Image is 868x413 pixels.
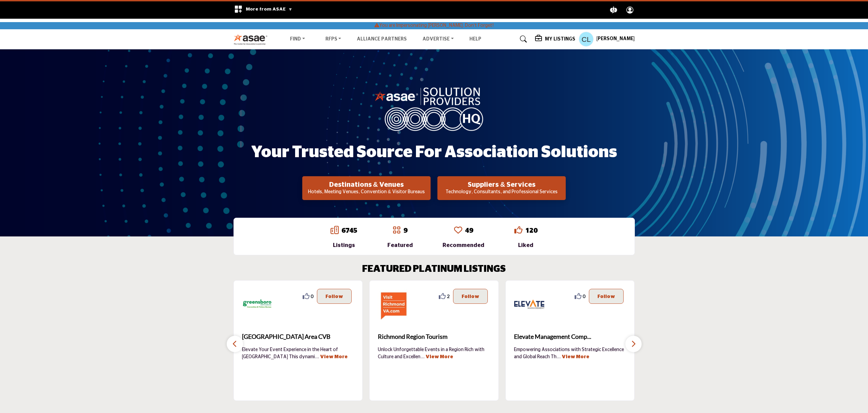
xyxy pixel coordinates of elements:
span: 0 [583,293,585,300]
button: Destinations & Venues Hotels, Meeting Venues, Convention & Visitor Bureaus [302,176,431,200]
div: More from ASAE [230,1,297,19]
button: Suppliers & Services Technology, Consultants, and Professional Services [437,176,566,200]
i: Go to Liked [514,226,523,234]
p: Follow [597,293,615,300]
img: Elevate Management Company [514,289,545,319]
p: Empowering Associations with Strategic Excellence and Global Reach Th [514,346,626,360]
span: Richmond Region Tourism [378,332,490,341]
p: Hotels, Meeting Venues, Convention & Visitor Bureaus [304,189,429,196]
h5: My Listings [545,36,575,42]
button: Follow [317,289,352,304]
a: Find [285,34,310,44]
div: My Listings [535,35,575,43]
span: ... [420,354,424,359]
a: View More [425,354,453,359]
span: 0 [311,293,314,300]
div: Recommended [443,241,484,249]
a: Go to Recommended [454,226,462,235]
img: image [374,86,494,131]
p: Follow [325,293,343,300]
a: Go to Featured [392,226,401,235]
a: 9 [403,227,407,234]
button: Follow [453,289,488,304]
h2: Suppliers & Services [439,181,564,189]
a: Elevate Management Comp... [514,328,626,346]
p: Follow [462,293,479,300]
a: [GEOGRAPHIC_DATA] Area CVB [242,328,354,346]
p: Technology, Consultants, and Professional Services [439,189,564,196]
img: Richmond Region Tourism [378,289,408,319]
p: Unlock Unforgettable Events in a Region Rich with Culture and Excellen [378,346,490,360]
span: 2 [447,293,450,300]
h1: Your Trusted Source for Association Solutions [251,142,617,163]
button: Show hide supplier dropdown [579,32,594,47]
span: ... [557,354,561,359]
h2: Destinations & Venues [304,181,429,189]
span: [GEOGRAPHIC_DATA] Area CVB [242,332,354,341]
a: View More [320,354,348,359]
b: Elevate Management Company [514,328,626,346]
a: RFPs [321,34,346,44]
a: Advertise [418,34,459,44]
span: More from ASAE [246,7,292,12]
a: Richmond Region Tourism [378,328,490,346]
span: Elevate Management Comp... [514,332,626,341]
div: Listings [331,241,357,249]
a: 120 [525,227,537,234]
h2: FEATURED PLATINUM LISTINGS [362,264,506,275]
a: Alliance Partners [357,37,407,42]
h5: [PERSON_NAME] [596,36,635,43]
img: Greensboro Area CVB [242,289,273,319]
div: Featured [387,241,413,249]
b: Greensboro Area CVB [242,328,354,346]
a: Help [469,37,481,42]
span: ... [315,354,319,359]
a: 6745 [341,227,357,234]
img: Site Logo [234,34,271,45]
button: Follow [589,289,624,304]
div: Liked [514,241,537,249]
a: View More [562,354,589,359]
a: Search [513,34,531,45]
a: 49 [465,227,473,234]
p: Elevate Your Event Experience in the Heart of [GEOGRAPHIC_DATA] This dynami [242,346,354,360]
